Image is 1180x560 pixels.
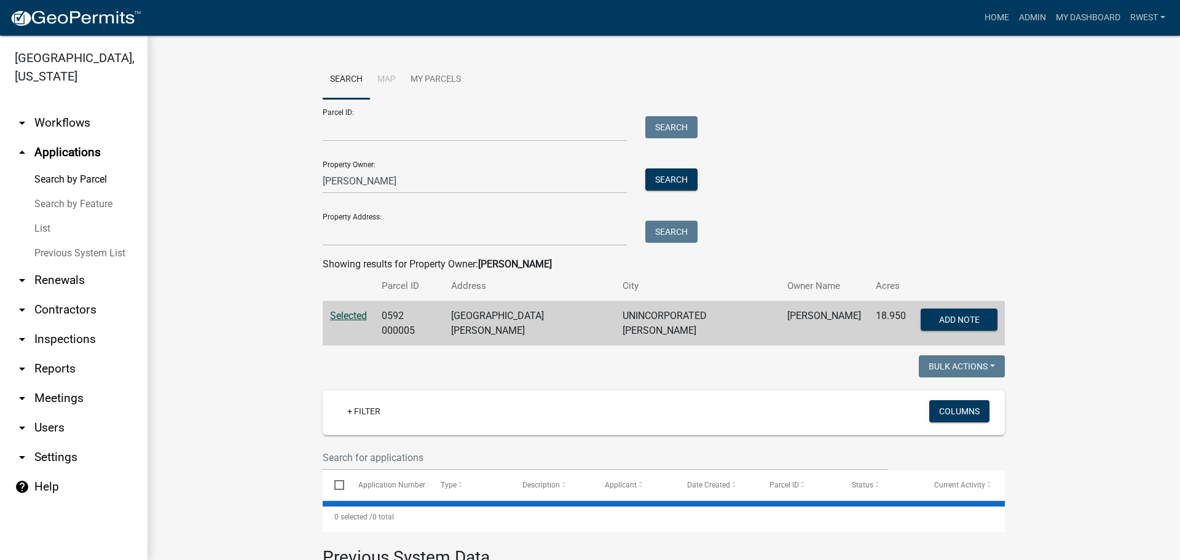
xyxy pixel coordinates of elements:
span: Application Number [358,481,425,489]
i: arrow_drop_up [15,145,29,160]
a: Home [980,6,1014,30]
span: Current Activity [934,481,985,489]
datatable-header-cell: Date Created [675,470,758,500]
datatable-header-cell: Type [428,470,511,500]
i: arrow_drop_down [15,273,29,288]
th: Acres [868,272,913,301]
div: 0 total [323,502,1005,532]
a: My Parcels [403,60,468,100]
button: Search [645,221,698,243]
div: Showing results for Property Owner: [323,257,1005,272]
th: City [615,272,780,301]
datatable-header-cell: Applicant [593,470,675,500]
a: Selected [330,310,367,321]
span: Add Note [938,315,979,325]
th: Parcel ID [374,272,444,301]
button: Search [645,116,698,138]
span: Status [852,481,873,489]
td: UNINCORPORATED [PERSON_NAME] [615,301,780,346]
datatable-header-cell: Select [323,470,346,500]
i: arrow_drop_down [15,361,29,376]
i: arrow_drop_down [15,450,29,465]
i: arrow_drop_down [15,420,29,435]
span: Description [522,481,560,489]
i: arrow_drop_down [15,332,29,347]
datatable-header-cell: Parcel ID [758,470,840,500]
td: 18.950 [868,301,913,346]
button: Columns [929,400,989,422]
datatable-header-cell: Current Activity [922,470,1005,500]
td: [PERSON_NAME] [780,301,868,346]
th: Address [444,272,615,301]
button: Add Note [921,309,997,331]
span: Date Created [687,481,730,489]
i: help [15,479,29,494]
span: Parcel ID [769,481,799,489]
button: Search [645,168,698,191]
i: arrow_drop_down [15,391,29,406]
td: 0592 000005 [374,301,444,346]
span: 0 selected / [334,513,372,521]
a: + Filter [337,400,390,422]
i: arrow_drop_down [15,116,29,130]
a: Admin [1014,6,1051,30]
a: rwest [1125,6,1170,30]
a: Search [323,60,370,100]
strong: [PERSON_NAME] [478,258,552,270]
datatable-header-cell: Status [840,470,922,500]
i: arrow_drop_down [15,302,29,317]
input: Search for applications [323,445,888,470]
td: [GEOGRAPHIC_DATA][PERSON_NAME] [444,301,615,346]
a: My Dashboard [1051,6,1125,30]
th: Owner Name [780,272,868,301]
datatable-header-cell: Description [511,470,593,500]
button: Bulk Actions [919,355,1005,377]
span: Applicant [605,481,637,489]
datatable-header-cell: Application Number [346,470,428,500]
span: Type [441,481,457,489]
